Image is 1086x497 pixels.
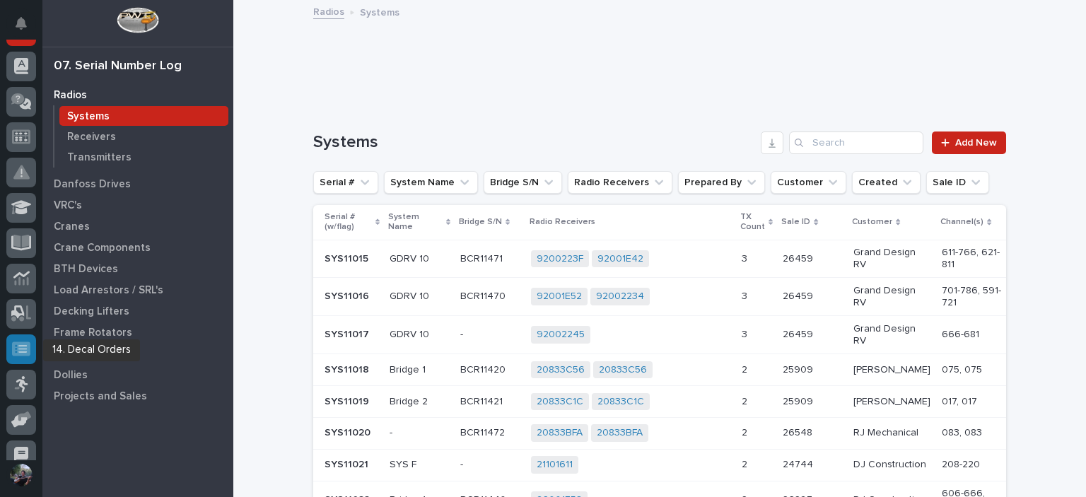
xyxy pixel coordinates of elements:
[54,348,115,361] p: Chain Slings
[742,361,750,376] p: 2
[325,288,372,303] p: SYS11016
[54,147,233,167] a: Transmitters
[42,194,233,216] a: VRC's
[742,288,750,303] p: 3
[67,151,132,164] p: Transmitters
[942,459,1001,471] p: 208-220
[54,369,88,382] p: Dollies
[42,343,233,364] a: Chain Slings
[742,326,750,341] p: 3
[783,456,816,471] p: 24744
[597,253,643,265] a: 92001E42
[853,459,930,471] p: DJ Construction
[771,171,846,194] button: Customer
[460,393,506,408] p: BCR11421
[54,305,129,318] p: Decking Lifters
[390,364,449,376] p: Bridge 1
[742,456,750,471] p: 2
[955,138,997,148] span: Add New
[742,424,750,439] p: 2
[537,396,583,408] a: 20833C1C
[42,216,233,237] a: Cranes
[54,199,82,212] p: VRC's
[325,250,371,265] p: SYS11015
[942,364,1001,376] p: 075, 075
[460,456,466,471] p: -
[313,449,1075,481] tr: SYS11021SYS11021 SYS F-- 21101611 22 2474424744 DJ Construction208-220[DATE]
[537,427,583,439] a: 20833BFA
[54,221,90,233] p: Cranes
[325,393,372,408] p: SYS11019
[42,258,233,279] a: BTH Devices
[313,132,755,153] h1: Systems
[459,214,502,230] p: Bridge S/N
[67,110,110,123] p: Systems
[54,106,233,126] a: Systems
[42,300,233,322] a: Decking Lifters
[42,173,233,194] a: Danfoss Drives
[853,285,930,309] p: Grand Design RV
[460,424,508,439] p: BCR11472
[6,8,36,38] button: Notifications
[537,253,583,265] a: 9200223F
[54,390,147,403] p: Projects and Sales
[853,396,930,408] p: [PERSON_NAME]
[853,323,930,347] p: Grand Design RV
[384,171,478,194] button: System Name
[596,291,644,303] a: 92002234
[42,279,233,300] a: Load Arrestors / SRL's
[742,393,750,408] p: 2
[313,316,1075,354] tr: SYS11017SYS11017 GDRV 10-- 92002245 33 2645926459 Grand Design RV666-681[DATE]
[54,284,163,297] p: Load Arrestors / SRL's
[54,89,87,102] p: Radios
[325,326,372,341] p: SYS11017
[942,285,1001,309] p: 701-786, 591-721
[484,171,562,194] button: Bridge S/N
[537,459,573,471] a: 21101611
[599,364,647,376] a: 20833C56
[390,253,449,265] p: GDRV 10
[940,214,983,230] p: Channel(s)
[313,240,1075,278] tr: SYS11015SYS11015 GDRV 10BCR11471BCR11471 9200223F 92001E42 33 2645926459 Grand Design RV611-766, ...
[6,460,36,490] button: users-avatar
[942,396,1001,408] p: 017, 017
[54,242,151,255] p: Crane Components
[781,214,810,230] p: Sale ID
[117,7,158,33] img: Workspace Logo
[742,250,750,265] p: 3
[942,329,1001,341] p: 666-681
[325,424,373,439] p: SYS11020
[942,247,1001,271] p: 611-766, 621-811
[325,209,372,235] p: Serial # (w/flag)
[926,171,989,194] button: Sale ID
[54,327,132,339] p: Frame Rotators
[313,278,1075,316] tr: SYS11016SYS11016 GDRV 10BCR11470BCR11470 92001E52 92002234 33 2645926459 Grand Design RV701-786, ...
[18,17,36,40] div: Notifications
[568,171,672,194] button: Radio Receivers
[537,329,585,341] a: 92002245
[313,385,1075,417] tr: SYS11019SYS11019 Bridge 2BCR11421BCR11421 20833C1C 20833C1C 22 2590925909 [PERSON_NAME]017, 017[D...
[390,291,449,303] p: GDRV 10
[932,131,1006,154] a: Add New
[942,427,1001,439] p: 083, 083
[42,364,233,385] a: Dollies
[530,214,595,230] p: Radio Receivers
[783,326,816,341] p: 26459
[54,127,233,146] a: Receivers
[54,59,182,74] div: 07. Serial Number Log
[597,427,643,439] a: 20833BFA
[740,209,765,235] p: TX Count
[460,250,506,265] p: BCR11471
[783,424,815,439] p: 26548
[597,396,644,408] a: 20833C1C
[789,131,923,154] input: Search
[360,4,399,19] p: Systems
[54,178,131,191] p: Danfoss Drives
[853,364,930,376] p: [PERSON_NAME]
[313,171,378,194] button: Serial #
[390,427,449,439] p: -
[313,3,344,19] a: Radios
[537,291,582,303] a: 92001E52
[325,361,372,376] p: SYS11018
[325,456,371,471] p: SYS11021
